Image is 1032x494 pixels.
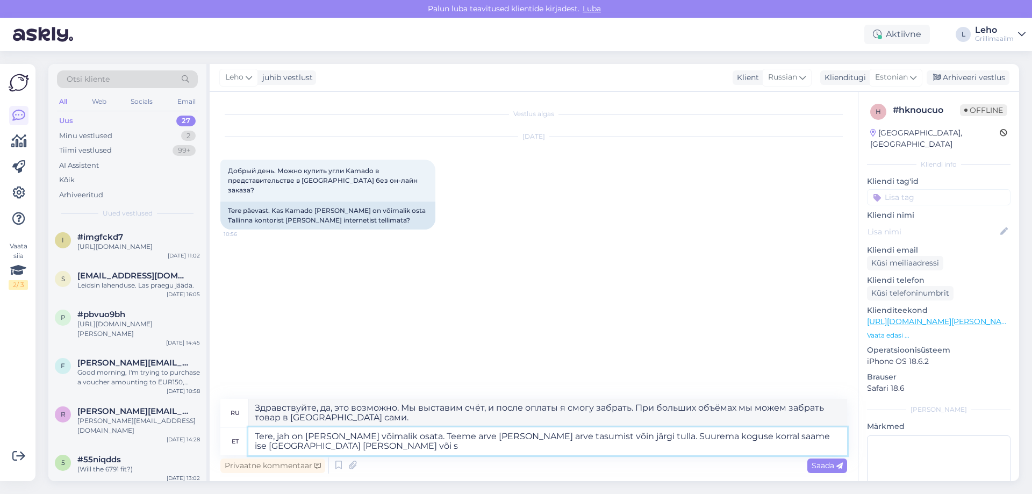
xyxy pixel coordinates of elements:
[77,464,200,474] div: (Will the 6791 fit?)
[248,399,847,427] textarea: Здравствуйте, да, это возможно. Мы выставим счёт, и после оплаты я смогу забрать. При больших объ...
[812,461,843,470] span: Saada
[232,432,239,450] div: et
[225,71,243,83] span: Leho
[173,145,196,156] div: 99+
[77,416,200,435] div: [PERSON_NAME][EMAIL_ADDRESS][DOMAIN_NAME]
[59,116,73,126] div: Uus
[768,71,797,83] span: Russian
[9,241,28,290] div: Vaata siia
[167,290,200,298] div: [DATE] 16:05
[231,404,240,422] div: ru
[867,405,1010,414] div: [PERSON_NAME]
[893,104,960,117] div: # hknoucuo
[77,319,200,339] div: [URL][DOMAIN_NAME][PERSON_NAME]
[167,435,200,443] div: [DATE] 14:28
[956,27,971,42] div: L
[61,410,66,418] span: r
[867,371,1010,383] p: Brauser
[59,190,103,201] div: Arhiveeritud
[77,455,121,464] span: #55niqdds
[867,176,1010,187] p: Kliendi tag'id
[77,242,200,252] div: [URL][DOMAIN_NAME]
[220,459,325,473] div: Privaatne kommentaar
[867,383,1010,394] p: Safari 18.6
[876,108,881,116] span: h
[867,245,1010,256] p: Kliendi email
[103,209,153,218] span: Uued vestlused
[168,252,200,260] div: [DATE] 11:02
[175,95,198,109] div: Email
[868,226,998,238] input: Lisa nimi
[167,474,200,482] div: [DATE] 13:02
[867,317,1015,326] a: [URL][DOMAIN_NAME][PERSON_NAME]
[224,230,264,238] span: 10:56
[77,406,189,416] span: reimann.indrek@gmail.com
[61,313,66,321] span: p
[975,34,1014,43] div: Grillimaailm
[77,271,189,281] span: spektruumstuudio@gmail.com
[77,358,189,368] span: francesca@xtendedgaming.com
[867,345,1010,356] p: Operatsioonisüsteem
[77,368,200,387] div: Good morning, I'm trying to purchase a voucher amounting to EUR150, however when I get to check o...
[733,72,759,83] div: Klient
[870,127,1000,150] div: [GEOGRAPHIC_DATA], [GEOGRAPHIC_DATA]
[67,74,110,85] span: Otsi kliente
[59,175,75,185] div: Kõik
[867,305,1010,316] p: Klienditeekond
[62,236,64,244] span: i
[867,256,943,270] div: Küsi meiliaadressi
[181,131,196,141] div: 2
[57,95,69,109] div: All
[579,4,604,13] span: Luba
[167,387,200,395] div: [DATE] 10:58
[77,281,200,290] div: Leidsin lahenduse. Las praegu jääda.
[258,72,313,83] div: juhib vestlust
[960,104,1007,116] span: Offline
[864,25,930,44] div: Aktiivne
[61,362,65,370] span: f
[77,310,125,319] span: #pbvuo9bh
[220,109,847,119] div: Vestlus algas
[9,73,29,93] img: Askly Logo
[867,331,1010,340] p: Vaata edasi ...
[867,356,1010,367] p: iPhone OS 18.6.2
[90,95,109,109] div: Web
[61,459,65,467] span: 5
[975,26,1026,43] a: LehoGrillimaailm
[867,275,1010,286] p: Kliendi telefon
[59,160,99,171] div: AI Assistent
[248,427,847,455] textarea: Tere, jah on [PERSON_NAME] võimalik osata. Teeme arve [PERSON_NAME] arve tasumist võin järgi tull...
[220,132,847,141] div: [DATE]
[59,145,112,156] div: Tiimi vestlused
[975,26,1014,34] div: Leho
[220,202,435,230] div: Tere päevast. Kas Kamado [PERSON_NAME] on võimalik osta Tallinna kontorist [PERSON_NAME] internet...
[867,189,1010,205] input: Lisa tag
[228,167,419,194] span: Добрый день. Можно купить угли Kamado в представительстве в [GEOGRAPHIC_DATA] без он-лайн заказа?
[875,71,908,83] span: Estonian
[9,280,28,290] div: 2 / 3
[927,70,1009,85] div: Arhiveeri vestlus
[820,72,866,83] div: Klienditugi
[59,131,112,141] div: Minu vestlused
[867,210,1010,221] p: Kliendi nimi
[176,116,196,126] div: 27
[61,275,65,283] span: s
[867,286,954,300] div: Küsi telefoninumbrit
[166,339,200,347] div: [DATE] 14:45
[77,232,123,242] span: #imgfckd7
[867,421,1010,432] p: Märkmed
[867,160,1010,169] div: Kliendi info
[128,95,155,109] div: Socials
